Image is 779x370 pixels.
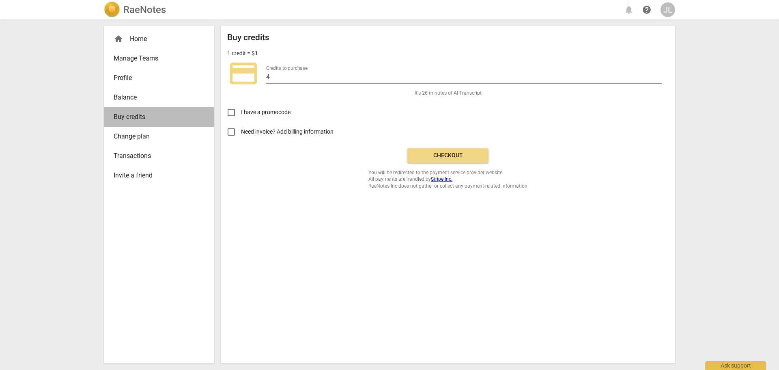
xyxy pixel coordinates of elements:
a: Profile [104,68,214,88]
a: Stripe Inc. [431,176,452,182]
div: Home [104,29,214,49]
span: Manage Teams [114,54,198,63]
span: Invite a friend [114,171,198,180]
label: Credits to purchase [266,66,308,71]
a: LogoRaeNotes [104,2,166,18]
span: It's 26 minutes of AI Transcript [415,90,482,97]
div: Ask support [705,361,766,370]
a: Transactions [104,146,214,166]
span: Profile [114,73,198,83]
span: You will be redirected to the payment service provider website. All payments are handled by RaeNo... [368,169,527,190]
span: Transactions [114,151,198,161]
p: 1 credit = $1 [227,49,258,58]
a: Manage Teams [104,49,214,68]
a: Change plan [104,127,214,146]
a: Invite a friend [104,166,214,185]
span: Buy credits [114,112,198,122]
button: JL [661,2,675,17]
img: Logo [104,2,120,18]
span: home [114,34,123,44]
span: Need invoice? Add billing information [241,128,335,136]
span: Balance [114,93,198,102]
span: help [642,5,652,15]
span: Checkout [414,151,482,160]
h2: RaeNotes [123,4,166,15]
a: Help [639,2,654,17]
button: Checkout [407,148,488,163]
a: Buy credits [104,107,214,127]
span: Change plan [114,132,198,141]
div: Home [114,34,198,44]
h2: Buy credits [227,32,269,43]
span: credit_card [227,57,260,90]
a: Balance [104,88,214,107]
span: I have a promocode [241,108,291,117]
